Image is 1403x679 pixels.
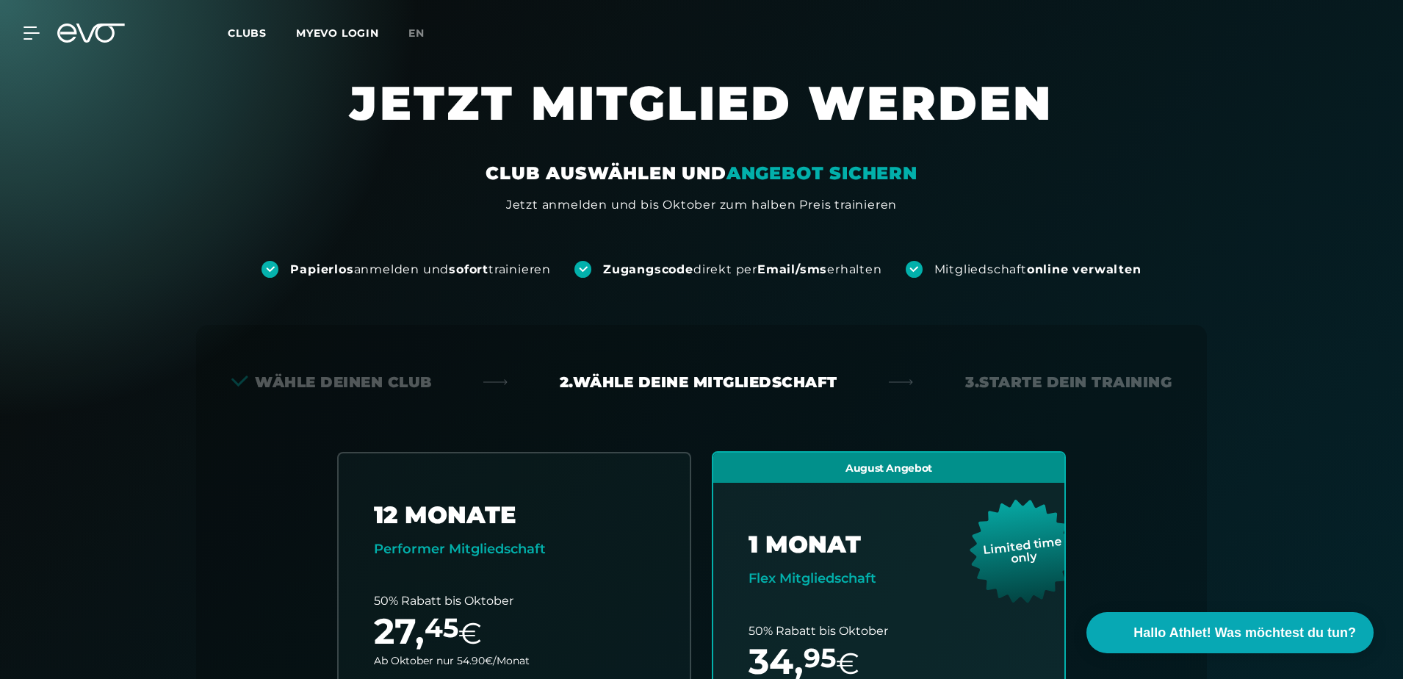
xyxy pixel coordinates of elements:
strong: Papierlos [290,262,353,276]
strong: Zugangscode [603,262,693,276]
div: CLUB AUSWÄHLEN UND [486,162,917,185]
div: 3. Starte dein Training [965,372,1172,392]
span: Clubs [228,26,267,40]
h1: JETZT MITGLIED WERDEN [261,73,1142,162]
span: en [408,26,425,40]
strong: Email/sms [757,262,827,276]
div: Jetzt anmelden und bis Oktober zum halben Preis trainieren [506,196,897,214]
div: direkt per erhalten [603,262,881,278]
strong: online verwalten [1027,262,1141,276]
div: Mitgliedschaft [934,262,1141,278]
div: Wähle deinen Club [231,372,432,392]
strong: sofort [449,262,488,276]
a: Clubs [228,26,296,40]
em: ANGEBOT SICHERN [726,162,917,184]
a: MYEVO LOGIN [296,26,379,40]
span: Hallo Athlet! Was möchtest du tun? [1133,623,1356,643]
a: en [408,25,442,42]
div: anmelden und trainieren [290,262,551,278]
div: 2. Wähle deine Mitgliedschaft [560,372,837,392]
button: Hallo Athlet! Was möchtest du tun? [1086,612,1374,653]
